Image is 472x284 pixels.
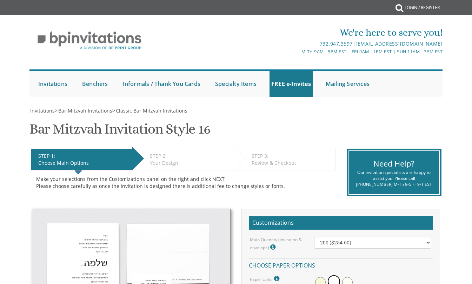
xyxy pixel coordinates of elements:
[115,107,187,114] a: Classic Bar Mitzvah Invitations
[36,176,331,190] div: Make your selections from the Customizations panel on the right and click NEXT Please choose care...
[270,71,313,97] a: FREE e-Invites
[167,40,443,48] div: |
[249,258,433,271] h4: Choose paper options
[252,153,332,160] div: STEP 3:
[250,237,303,252] label: Main Quantity (invitation & envelope)
[355,40,443,47] a: [EMAIL_ADDRESS][DOMAIN_NAME]
[354,158,434,169] div: Need Help?
[58,107,112,114] a: Bar Mitzvah Invitations
[167,48,443,55] div: M-Th 9am - 5pm EST | Fri 9am - 1pm EST | Sun 11am - 3pm EST
[112,107,187,114] span: >
[150,153,231,160] div: STEP 2:
[30,107,55,114] span: Invitations
[29,107,55,114] a: Invitations
[250,274,281,283] label: Paper Color
[38,160,129,167] div: Choose Main Options
[213,71,258,97] a: Specialty Items
[116,107,187,114] span: Classic Bar Mitzvah Invitations
[354,169,434,187] div: Our invitation specialists are happy to assist you! Please call [PHONE_NUMBER] M-Th 9-5 Fr 9-1 EST
[324,71,371,97] a: Mailing Services
[167,26,443,40] div: We're here to serve you!
[29,26,150,55] img: BP Invitation Loft
[38,153,129,160] div: STEP 1:
[249,216,433,230] h2: Customizations
[80,71,110,97] a: Benchers
[36,71,69,97] a: Invitations
[320,40,353,47] a: 732.947.3597
[121,71,202,97] a: Informals / Thank You Cards
[29,121,210,142] h1: Bar Mitzvah Invitation Style 16
[150,160,231,167] div: Your Design
[55,107,112,114] span: >
[252,160,332,167] div: Review & Checkout
[443,256,465,277] iframe: chat widget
